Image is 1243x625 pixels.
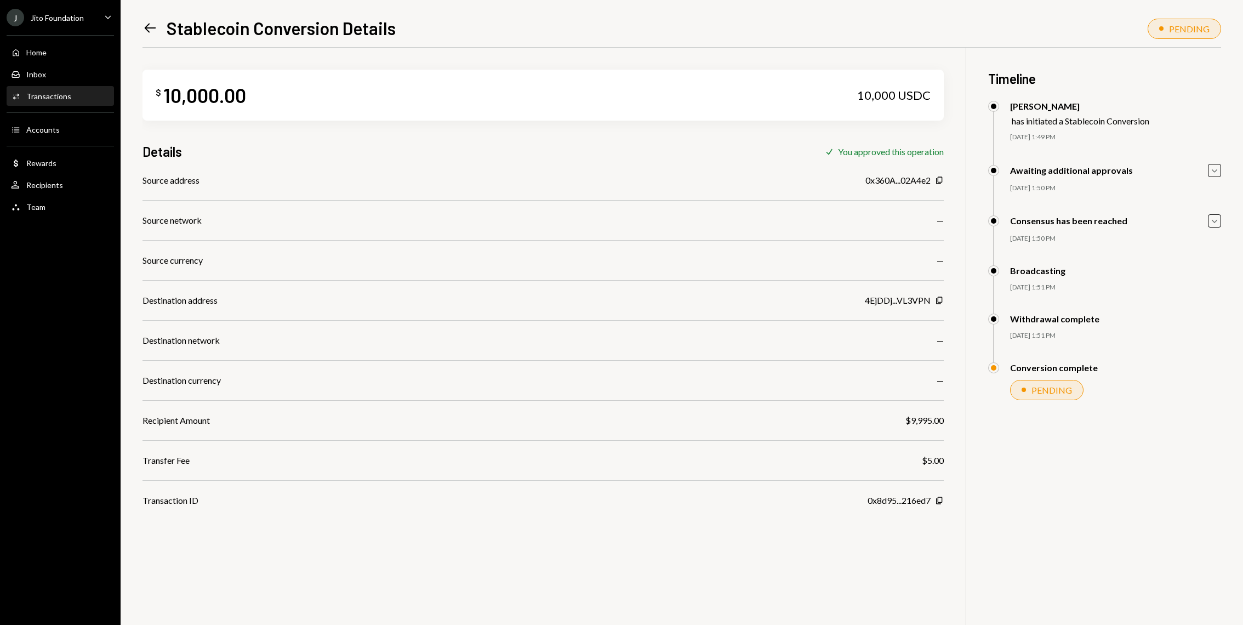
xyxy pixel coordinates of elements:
[1010,265,1065,276] div: Broadcasting
[167,17,396,39] h1: Stablecoin Conversion Details
[26,48,47,57] div: Home
[26,158,56,168] div: Rewards
[1010,234,1221,243] div: [DATE] 1:50 PM
[1010,362,1098,373] div: Conversion complete
[865,174,931,187] div: 0x360A...02A4e2
[1010,101,1149,111] div: [PERSON_NAME]
[163,83,246,107] div: 10,000.00
[142,414,210,427] div: Recipient Amount
[7,175,114,195] a: Recipients
[7,9,24,26] div: J
[937,214,944,227] div: —
[1012,116,1149,126] div: has initiated a Stablecoin Conversion
[142,374,221,387] div: Destination currency
[1010,184,1221,193] div: [DATE] 1:50 PM
[937,254,944,267] div: —
[26,70,46,79] div: Inbox
[857,88,931,103] div: 10,000 USDC
[142,294,218,307] div: Destination address
[7,197,114,217] a: Team
[7,86,114,106] a: Transactions
[142,143,182,161] h3: Details
[988,70,1221,88] h3: Timeline
[26,92,71,101] div: Transactions
[142,254,203,267] div: Source currency
[142,334,220,347] div: Destination network
[937,374,944,387] div: —
[1010,165,1133,175] div: Awaiting additional approvals
[7,120,114,139] a: Accounts
[1010,133,1221,142] div: [DATE] 1:49 PM
[26,125,60,134] div: Accounts
[922,454,944,467] div: $5.00
[142,494,198,507] div: Transaction ID
[7,153,114,173] a: Rewards
[865,294,931,307] div: 4EjDDj...VL3VPN
[1169,24,1210,34] div: PENDING
[7,64,114,84] a: Inbox
[142,174,199,187] div: Source address
[905,414,944,427] div: $9,995.00
[868,494,931,507] div: 0x8d95...216ed7
[1010,314,1099,324] div: Withdrawal complete
[1010,215,1127,226] div: Consensus has been reached
[26,202,45,212] div: Team
[1031,385,1072,395] div: PENDING
[1010,331,1221,340] div: [DATE] 1:51 PM
[26,180,63,190] div: Recipients
[937,334,944,347] div: —
[31,13,84,22] div: Jito Foundation
[838,146,944,157] div: You approved this operation
[156,87,161,98] div: $
[142,214,202,227] div: Source network
[7,42,114,62] a: Home
[142,454,190,467] div: Transfer Fee
[1010,283,1221,292] div: [DATE] 1:51 PM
